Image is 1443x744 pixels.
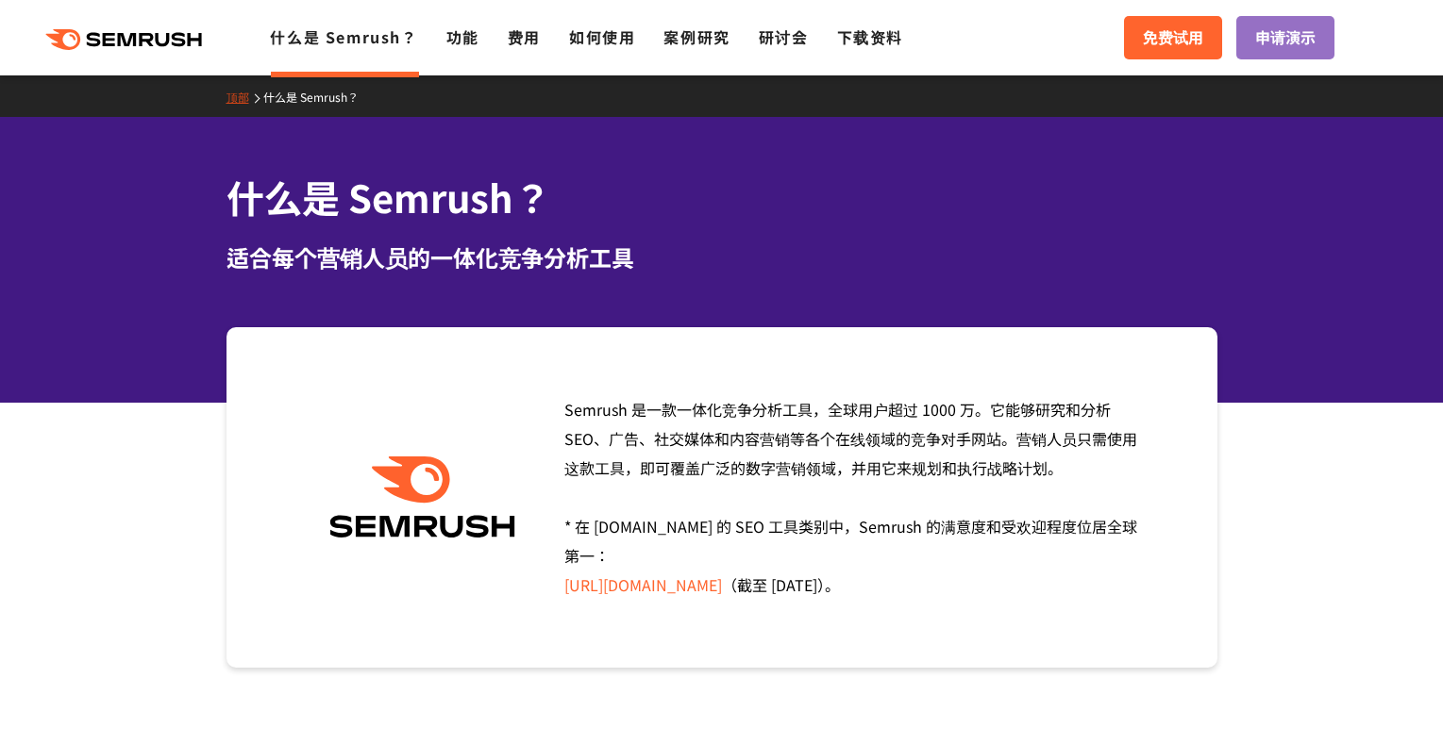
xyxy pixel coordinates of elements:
[1255,25,1316,48] font: 申请演示
[227,89,263,105] a: 顶部
[263,89,373,105] a: 什么是 Semrush？
[227,89,249,105] font: 顶部
[270,25,417,48] a: 什么是 Semrush？
[446,25,479,48] a: 功能
[722,573,840,596] font: （截至 [DATE]）。
[759,25,809,48] a: 研讨会
[564,398,1137,479] font: Semrush 是一款一体化竞争分析工具，全球用户超过 1000 万。它能够研究和分析 SEO、广告、社交媒体和内容营销等各个在线领域的竞争对手网站。营销人员只需使用这款工具，即可覆盖广泛的数字...
[1143,25,1203,48] font: 免费试用
[227,170,551,224] font: 什么是 Semrush？
[663,25,730,48] a: 案例研究
[320,456,525,538] img: Semrush
[564,515,1137,567] font: * 在 [DOMAIN_NAME] 的 SEO 工具类别中，Semrush 的满意度和受欢迎程度位居全球第一：
[263,89,359,105] font: 什么是 Semrush？
[1124,16,1222,59] a: 免费试用
[564,573,722,596] a: [URL][DOMAIN_NAME]
[1236,16,1334,59] a: 申请演示
[569,25,635,48] a: 如何使用
[227,240,634,273] font: 适合每个营销人员的一体化竞争分析工具
[837,25,903,48] a: 下载资料
[508,25,541,48] a: 费用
